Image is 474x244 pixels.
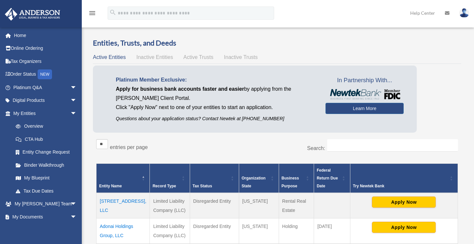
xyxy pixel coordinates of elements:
[353,182,448,190] div: Try Newtek Bank
[9,172,83,185] a: My Blueprint
[150,218,190,243] td: Limited Liability Company (LLC)
[5,107,83,120] a: My Entitiesarrow_drop_down
[70,94,83,107] span: arrow_drop_down
[109,9,116,16] i: search
[372,222,436,233] button: Apply Now
[5,210,87,223] a: My Documentsarrow_drop_down
[314,218,350,243] td: [DATE]
[97,163,150,193] th: Entity Name: Activate to invert sorting
[190,163,239,193] th: Tax Status: Activate to sort
[110,144,148,150] label: entries per page
[116,75,316,84] p: Platinum Member Exclusive:
[150,163,190,193] th: Record Type: Activate to sort
[239,163,279,193] th: Organization State: Activate to sort
[88,9,96,17] i: menu
[70,81,83,94] span: arrow_drop_down
[224,54,258,60] span: Inactive Trusts
[152,184,176,188] span: Record Type
[372,197,436,208] button: Apply Now
[5,81,87,94] a: Platinum Q&Aarrow_drop_down
[279,163,314,193] th: Business Purpose: Activate to sort
[239,193,279,218] td: [US_STATE]
[325,103,404,114] a: Learn More
[70,197,83,211] span: arrow_drop_down
[5,42,87,55] a: Online Ordering
[190,193,239,218] td: Disregarded Entity
[116,84,316,103] p: by applying from the [PERSON_NAME] Client Portal.
[99,184,122,188] span: Entity Name
[9,133,83,146] a: CTA Hub
[350,163,458,193] th: Try Newtek Bank : Activate to sort
[459,8,469,18] img: User Pic
[282,176,299,188] span: Business Purpose
[70,107,83,120] span: arrow_drop_down
[314,163,350,193] th: Federal Return Due Date: Activate to sort
[5,197,87,211] a: My [PERSON_NAME] Teamarrow_drop_down
[239,218,279,243] td: [US_STATE]
[93,38,461,48] h3: Entities, Trusts, and Deeds
[5,29,87,42] a: Home
[190,218,239,243] td: Disregarded Entity
[116,115,316,123] p: Questions about your application status? Contact Newtek at [PHONE_NUMBER]
[325,75,404,86] span: In Partnership With...
[184,54,214,60] span: Active Trusts
[242,176,266,188] span: Organization State
[97,218,150,243] td: Adonai Holdings Group, LLC
[116,86,244,92] span: Apply for business bank accounts faster and easier
[93,54,126,60] span: Active Entities
[9,159,83,172] a: Binder Walkthrough
[38,69,52,79] div: NEW
[70,210,83,224] span: arrow_drop_down
[193,184,212,188] span: Tax Status
[116,103,316,112] p: Click "Apply Now" next to one of your entities to start an application.
[97,193,150,218] td: [STREET_ADDRESS], LLC
[279,193,314,218] td: Rental Real Estate
[136,54,173,60] span: Inactive Entities
[279,218,314,243] td: Holding
[5,55,87,68] a: Tax Organizers
[88,11,96,17] a: menu
[307,145,325,151] label: Search:
[329,89,400,100] img: NewtekBankLogoSM.png
[9,184,83,197] a: Tax Due Dates
[3,8,62,21] img: Anderson Advisors Platinum Portal
[9,120,80,133] a: Overview
[317,168,338,188] span: Federal Return Due Date
[5,94,87,107] a: Digital Productsarrow_drop_down
[5,68,87,81] a: Order StatusNEW
[9,146,83,159] a: Entity Change Request
[150,193,190,218] td: Limited Liability Company (LLC)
